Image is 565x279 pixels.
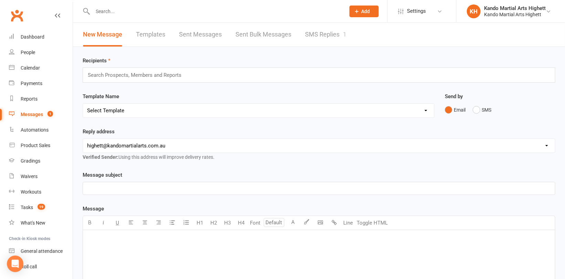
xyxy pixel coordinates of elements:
[207,216,221,230] button: H2
[236,23,291,46] a: Sent Bulk Messages
[21,127,49,133] div: Automations
[341,216,355,230] button: Line
[83,127,115,136] label: Reply address
[83,23,122,46] a: New Message
[38,204,45,210] span: 19
[9,215,73,231] a: What's New
[21,143,50,148] div: Product Sales
[9,45,73,60] a: People
[116,220,119,226] span: U
[9,122,73,138] a: Automations
[264,218,284,227] input: Default
[48,111,53,117] span: 1
[193,216,207,230] button: H1
[248,216,262,230] button: Font
[305,23,346,46] a: SMS Replies1
[21,205,33,210] div: Tasks
[136,23,165,46] a: Templates
[362,9,370,14] span: Add
[83,154,215,160] span: Using this address will improve delivery rates.
[179,23,222,46] a: Sent Messages
[445,103,465,116] button: Email
[9,138,73,153] a: Product Sales
[9,244,73,259] a: General attendance kiosk mode
[9,91,73,107] a: Reports
[83,56,111,65] label: Recipients
[21,220,45,226] div: What's New
[21,158,40,164] div: Gradings
[21,65,40,71] div: Calendar
[91,7,341,16] input: Search...
[21,174,38,179] div: Waivers
[9,107,73,122] a: Messages 1
[21,248,63,254] div: General attendance
[355,216,389,230] button: Toggle HTML
[83,92,119,101] label: Template Name
[473,103,491,116] button: SMS
[9,169,73,184] a: Waivers
[21,189,41,195] div: Workouts
[21,96,38,102] div: Reports
[445,92,463,101] label: Send by
[343,31,346,38] div: 1
[234,216,248,230] button: H4
[9,153,73,169] a: Gradings
[7,256,23,272] div: Open Intercom Messenger
[9,29,73,45] a: Dashboard
[286,216,300,230] button: A
[467,4,481,18] div: KH
[8,7,25,24] a: Clubworx
[9,60,73,76] a: Calendar
[21,34,44,40] div: Dashboard
[221,216,234,230] button: H3
[87,71,188,80] input: Search Prospects, Members and Reports
[21,81,42,86] div: Payments
[83,154,118,160] strong: Verified Sender:
[349,6,379,17] button: Add
[9,200,73,215] a: Tasks 19
[111,216,124,230] button: U
[9,76,73,91] a: Payments
[9,259,73,275] a: Roll call
[484,5,546,11] div: Kando Martial Arts Highett
[83,205,104,213] label: Message
[21,112,43,117] div: Messages
[21,264,37,269] div: Roll call
[484,11,546,18] div: Kando Martial Arts Highett
[21,50,35,55] div: People
[407,3,426,19] span: Settings
[83,171,122,179] label: Message subject
[9,184,73,200] a: Workouts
